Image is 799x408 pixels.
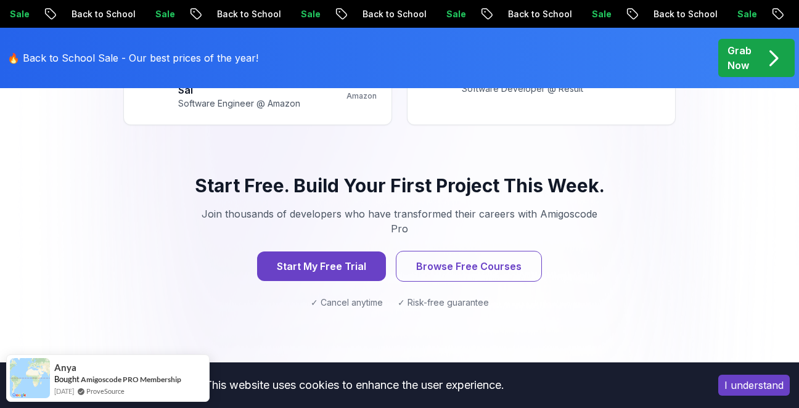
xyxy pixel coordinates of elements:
[727,43,752,73] p: Grab Now
[257,251,386,281] button: Start My Free Trial
[580,8,619,20] p: Sale
[462,83,583,95] p: Software Developer @ Result
[434,8,473,20] p: Sale
[178,83,300,97] p: Sai
[350,8,434,20] p: Back to School
[178,97,300,110] p: Software Engineer @ Amazon
[398,296,489,309] span: ✓ Risk-free guarantee
[641,8,725,20] p: Back to School
[718,375,790,396] button: Accept cookies
[81,374,181,385] a: Amigoscode PRO Membership
[54,386,74,396] span: [DATE]
[346,91,377,101] p: Amazon
[9,372,700,399] div: This website uses cookies to enhance the user experience.
[7,51,258,65] p: 🔥 Back to School Sale - Our best prices of the year!
[396,251,542,282] button: Browse Free Courses
[86,386,125,396] a: ProveSource
[54,362,76,373] span: Anya
[311,296,383,309] span: ✓ Cancel anytime
[153,174,646,197] h3: Start Free. Build Your First Project This Week.
[496,8,580,20] p: Back to School
[192,206,607,236] p: Join thousands of developers who have transformed their careers with Amigoscode Pro
[205,8,289,20] p: Back to School
[725,8,764,20] p: Sale
[59,8,143,20] p: Back to School
[10,358,50,398] img: provesource social proof notification image
[143,8,182,20] p: Sale
[54,374,80,384] span: Bought
[289,8,328,20] p: Sale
